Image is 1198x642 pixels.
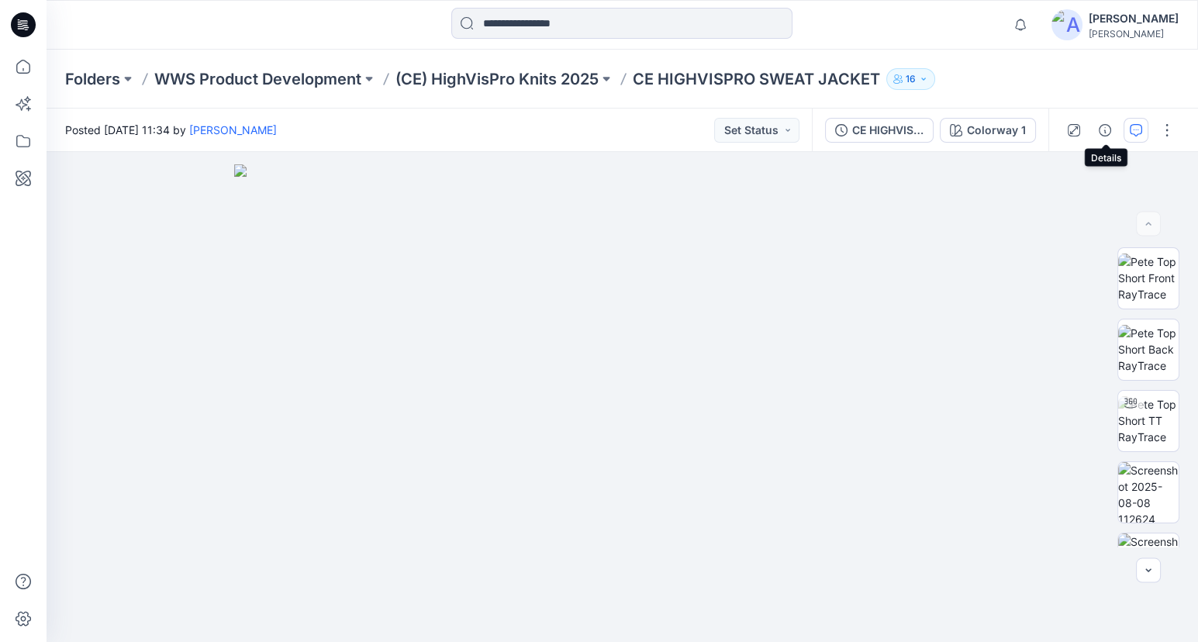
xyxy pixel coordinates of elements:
span: Posted [DATE] 11:34 by [65,122,277,138]
img: Pete Top Short Back RayTrace [1118,325,1179,374]
p: CE HIGHVISPRO SWEAT JACKET [633,68,880,90]
button: 16 [886,68,935,90]
button: CE HIGHVISPRO SWEATER JACKET [825,118,934,143]
img: avatar [1051,9,1082,40]
button: Colorway 1 [940,118,1036,143]
div: Colorway 1 [967,122,1026,139]
img: eyJhbGciOiJIUzI1NiIsImtpZCI6IjAiLCJzbHQiOiJzZXMiLCJ0eXAiOiJKV1QifQ.eyJkYXRhIjp7InR5cGUiOiJzdG9yYW... [234,164,1010,642]
div: CE HIGHVISPRO SWEATER JACKET [852,122,924,139]
img: Screenshot 2025-08-08 114203 [1118,533,1179,594]
div: [PERSON_NAME] [1089,9,1179,28]
img: Pete Top Short Front RayTrace [1118,254,1179,302]
p: 16 [906,71,916,88]
a: [PERSON_NAME] [189,123,277,136]
a: Folders [65,68,120,90]
img: Screenshot 2025-08-08 112624 [1118,462,1179,523]
img: Pete Top Short TT RayTrace [1118,396,1179,445]
a: WWS Product Development [154,68,361,90]
button: Details [1093,118,1117,143]
div: [PERSON_NAME] [1089,28,1179,40]
a: (CE) HighVisPro Knits 2025 [395,68,599,90]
